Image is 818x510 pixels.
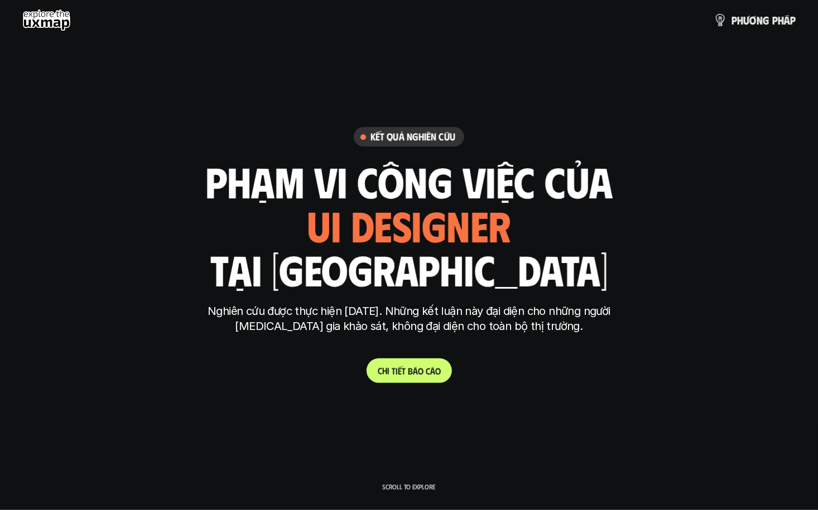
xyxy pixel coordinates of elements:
[743,14,749,26] span: ư
[382,365,387,376] span: h
[205,158,613,205] h1: phạm vi công việc của
[378,365,382,376] span: C
[778,14,784,26] span: h
[392,365,396,376] span: t
[714,9,796,31] a: phươngpháp
[430,366,435,376] span: á
[398,366,402,376] span: ế
[772,14,778,26] span: p
[790,14,796,26] span: p
[367,358,452,383] a: Chitiếtbáocáo
[426,366,430,376] span: c
[200,304,618,334] p: Nghiên cứu được thực hiện [DATE]. Những kết luận này đại diện cho những người [MEDICAL_DATA] gia ...
[210,246,608,293] h1: tại [GEOGRAPHIC_DATA]
[413,366,418,376] span: á
[757,14,763,26] span: n
[418,366,424,376] span: o
[387,365,389,376] span: i
[763,14,769,26] span: g
[383,483,436,490] p: Scroll to explore
[737,14,743,26] span: h
[435,366,441,376] span: o
[732,14,737,26] span: p
[408,366,413,376] span: b
[396,366,398,376] span: i
[370,130,455,143] h6: Kết quả nghiên cứu
[784,14,790,26] span: á
[402,366,406,376] span: t
[749,14,757,26] span: ơ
